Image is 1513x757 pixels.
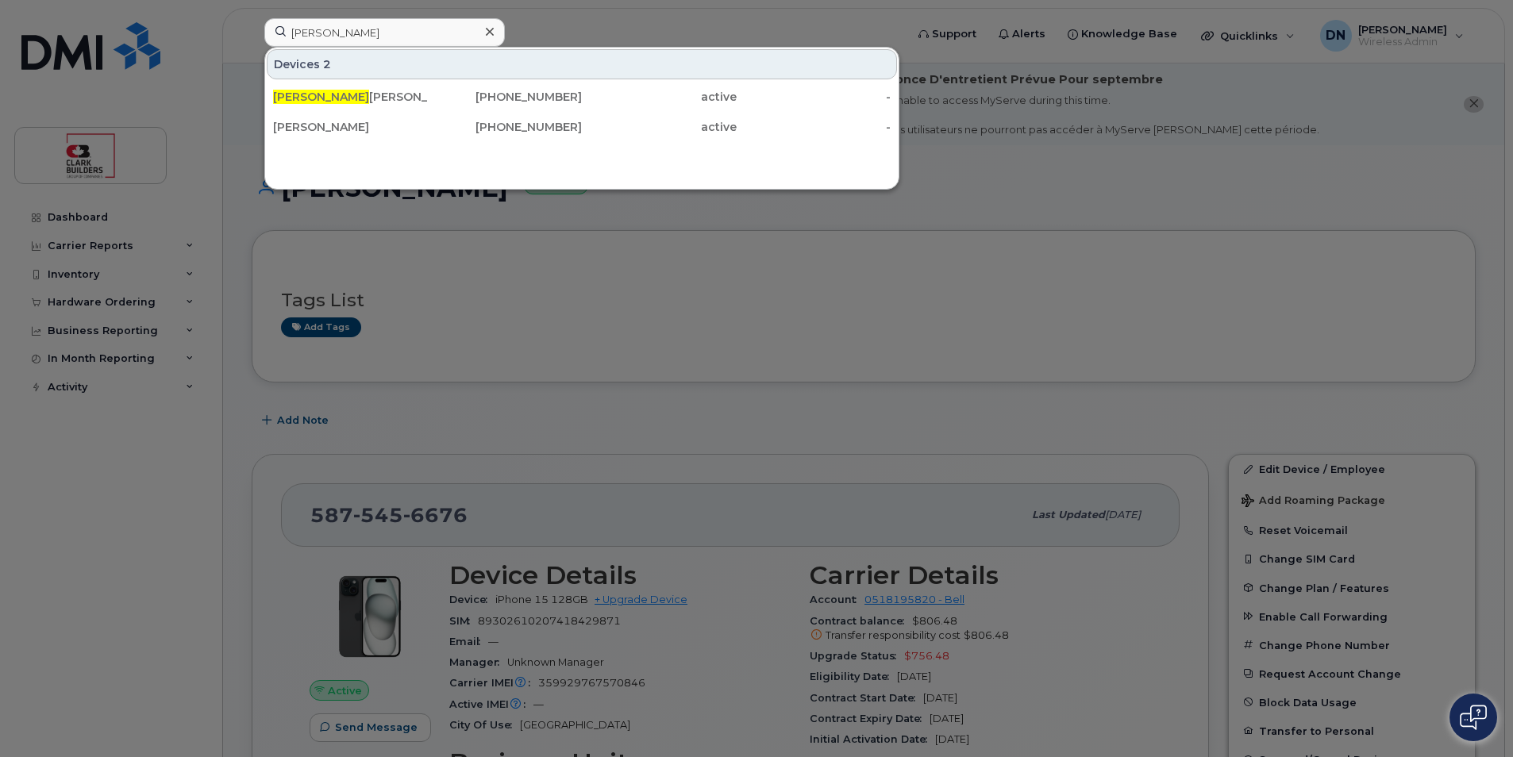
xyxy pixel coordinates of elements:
[273,119,428,135] div: [PERSON_NAME]
[1460,705,1487,730] img: Open chat
[428,89,583,105] div: [PHONE_NUMBER]
[267,113,897,141] a: [PERSON_NAME][PHONE_NUMBER]active-
[582,89,737,105] div: active
[273,89,428,105] div: [PERSON_NAME]
[737,89,891,105] div: -
[323,56,331,72] span: 2
[267,83,897,111] a: [PERSON_NAME][PERSON_NAME][PHONE_NUMBER]active-
[428,119,583,135] div: [PHONE_NUMBER]
[273,90,369,104] span: [PERSON_NAME]
[582,119,737,135] div: active
[737,119,891,135] div: -
[267,49,897,79] div: Devices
